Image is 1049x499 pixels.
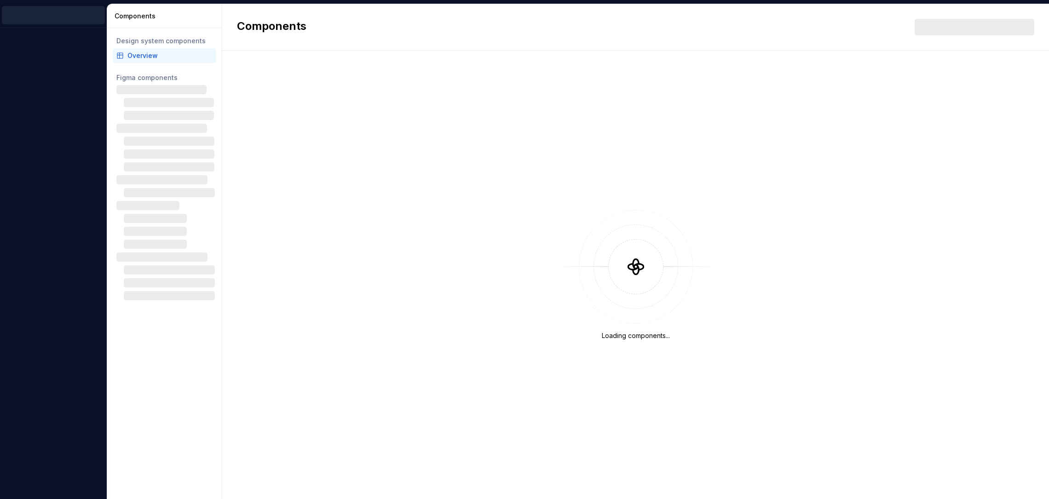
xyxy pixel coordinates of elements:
h2: Components [237,19,306,35]
div: Design system components [116,36,213,46]
a: Overview [113,48,216,63]
div: Figma components [116,73,213,82]
div: Overview [127,51,213,60]
div: Components [115,11,218,21]
div: Loading components... [602,331,670,340]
